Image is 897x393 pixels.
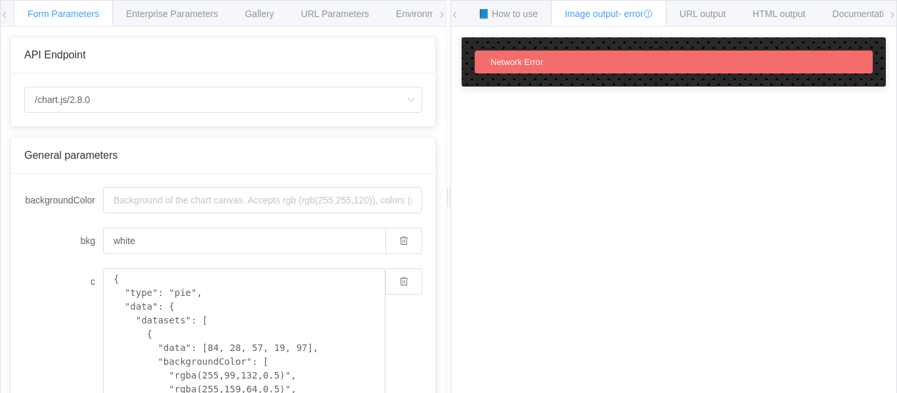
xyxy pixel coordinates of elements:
span: Environments [396,9,452,19]
span: Image output [565,9,653,19]
span: Documentation [833,9,894,19]
span: Enterprise Parameters [126,9,218,19]
label: bkg [24,228,103,254]
span: HTML output [753,9,805,19]
span: URL Parameters [301,9,369,19]
span: - error [619,9,653,19]
span: URL output [680,9,726,19]
input: Select [24,87,422,113]
span: 📘 How to use [478,9,538,19]
label: backgroundColor [24,187,103,213]
span: API Endpoint [24,49,85,60]
span: Network Error [491,57,543,67]
span: General parameters [24,150,118,161]
span: Form Parameters [28,9,99,19]
span: Gallery [245,9,274,19]
label: c [24,268,103,295]
input: Background of the chart canvas. Accepts rgb (rgb(255,255,120)), colors (red), and url-encoded hex... [103,228,385,254]
input: Background of the chart canvas. Accepts rgb (rgb(255,255,120)), colors (red), and url-encoded hex... [103,187,422,213]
